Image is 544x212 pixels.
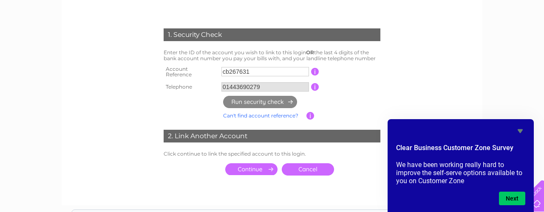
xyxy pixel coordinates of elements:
[516,36,536,42] a: Log out
[384,4,442,15] a: 0333 014 3131
[164,28,380,41] div: 1. Security Check
[225,163,278,175] input: Submit
[311,68,319,75] input: Information
[223,112,298,119] a: Can't find account reference?
[19,22,62,48] img: logo.png
[515,126,525,136] button: Hide survey
[396,161,525,185] p: We have been working really hard to improve the self-serve options available to you on Customer Zone
[282,163,334,176] a: Cancel
[396,126,525,205] div: Clear Business Customer Zone Survey
[306,112,314,120] input: Information
[439,36,465,42] a: Telecoms
[161,149,382,159] td: Click continue to link the specified account to this login.
[487,36,508,42] a: Contact
[499,192,525,205] button: Next question
[394,36,411,42] a: Water
[311,83,319,91] input: Information
[161,80,219,94] th: Telephone
[470,36,482,42] a: Blog
[416,36,434,42] a: Energy
[396,143,525,157] h2: Clear Business Customer Zone Survey
[306,49,314,56] b: OR
[161,47,382,64] td: Enter the ID of the account you wish to link to this login the last 4 digits of the bank account ...
[161,64,219,81] th: Account Reference
[164,130,380,142] div: 2. Link Another Account
[72,5,473,41] div: Clear Business is a trading name of Verastar Limited (registered in [GEOGRAPHIC_DATA] No. 3667643...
